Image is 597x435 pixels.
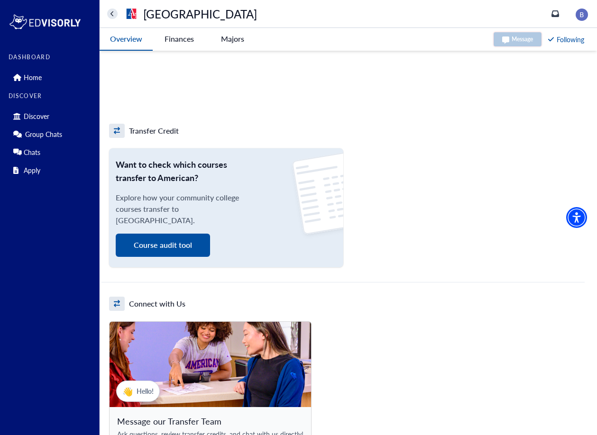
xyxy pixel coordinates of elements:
button: Overview [100,28,153,51]
div: Chats [9,145,93,160]
button: Course audit tool [116,234,210,257]
div: Apply [9,163,93,178]
p: Home [24,73,42,82]
a: inbox [551,10,559,18]
div: Group Chats [9,127,93,142]
button: home [107,9,118,19]
img: image [576,9,588,21]
div: Accessibility Menu [566,207,587,228]
img: universityName [124,6,139,21]
p: Group Chats [25,130,62,138]
p: Chats [24,148,40,156]
p: Explore how your community college courses transfer to [GEOGRAPHIC_DATA]. [116,192,248,226]
p: Want to check which courses transfer to American? [116,158,248,184]
button: Following [547,34,585,45]
div: Following [548,35,584,45]
img: 👋 [110,322,311,407]
label: DISCOVER [9,93,93,100]
p: Discover [24,112,49,120]
button: Finances [153,28,206,50]
div: 👋 [122,385,133,398]
h5: Transfer Credit [129,126,179,136]
div: Hello! [116,381,160,402]
p: Apply [24,166,40,174]
span: Message our Transfer Team [117,415,303,427]
div: Discover [9,109,93,124]
button: Majors [206,28,259,50]
img: logo [9,12,82,31]
p: [GEOGRAPHIC_DATA] [143,9,257,19]
h5: Connect with Us [129,299,185,309]
div: Home [9,70,93,85]
label: DASHBOARD [9,54,93,61]
img: document [289,151,343,240]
